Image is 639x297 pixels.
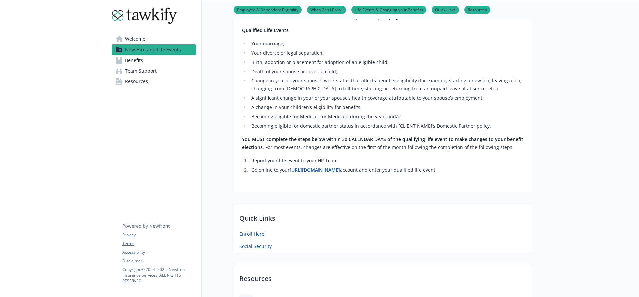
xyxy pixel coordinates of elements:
[125,66,157,76] span: Team Support
[242,135,524,151] p: . For most events, changes are effective on the first of the month following the completion of th...
[125,44,181,55] span: New Hire and Life Events
[249,40,524,48] li: Your marriage;​
[432,6,459,13] a: Quick Links
[249,49,524,57] li: Your divorce or legal separation;​
[112,66,196,76] a: Team Support
[234,264,532,289] p: Resources
[112,55,196,66] a: Benefits
[122,267,196,284] p: Copyright © 2024 - 2025 , Newfront Insurance Services, ALL RIGHTS RESERVED
[239,243,272,250] a: Social Security
[112,44,196,55] a: New Hire and Life Events
[234,204,532,228] p: Quick Links
[125,34,145,44] span: Welcome
[112,76,196,87] a: Resources
[249,94,524,102] li: A significant change in your or your spouse’s health coverage attributable to your spouse’s emplo...
[290,167,340,173] a: [URL][DOMAIN_NAME]
[122,241,196,247] a: Terms
[249,122,524,130] li: Becoming eligible for domestic partner status in accordance with [CLIENT NAME]’s Domestic Partner...
[249,58,524,66] li: Birth, adoption or placement for adoption of an eligible child;​
[249,77,524,93] li: Change in your or your spouse’s work status that affects benefits eligibility (for example, start...
[112,34,196,44] a: Welcome
[351,6,426,13] a: Life Events & Changing your Benefits
[122,258,196,264] a: Disclaimer
[122,249,196,255] a: Accessibility
[122,232,196,238] a: Privacy
[242,136,523,150] strong: You MUST complete the steps below within 30 CALENDAR DAYS of the qualifying life event to make ch...
[249,68,524,75] li: Death of your spouse or covered child;​
[125,55,143,66] span: Benefits
[307,6,346,13] a: When Can I Enroll
[234,6,302,13] a: Employee & Dependent Eligibility
[249,157,524,165] li: Report your life event to your HR Team
[242,27,289,33] strong: Qualified Life Events​
[464,6,490,13] a: Resources
[239,230,264,237] a: Enroll Here
[249,166,524,174] li: Go online to your account and enter your qualified life event
[249,103,524,111] li: A change in your children’s eligibility for benefits;​
[125,76,148,87] span: Resources
[249,113,524,121] li: Becoming eligible for Medicare or Medicaid during the year; and/or​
